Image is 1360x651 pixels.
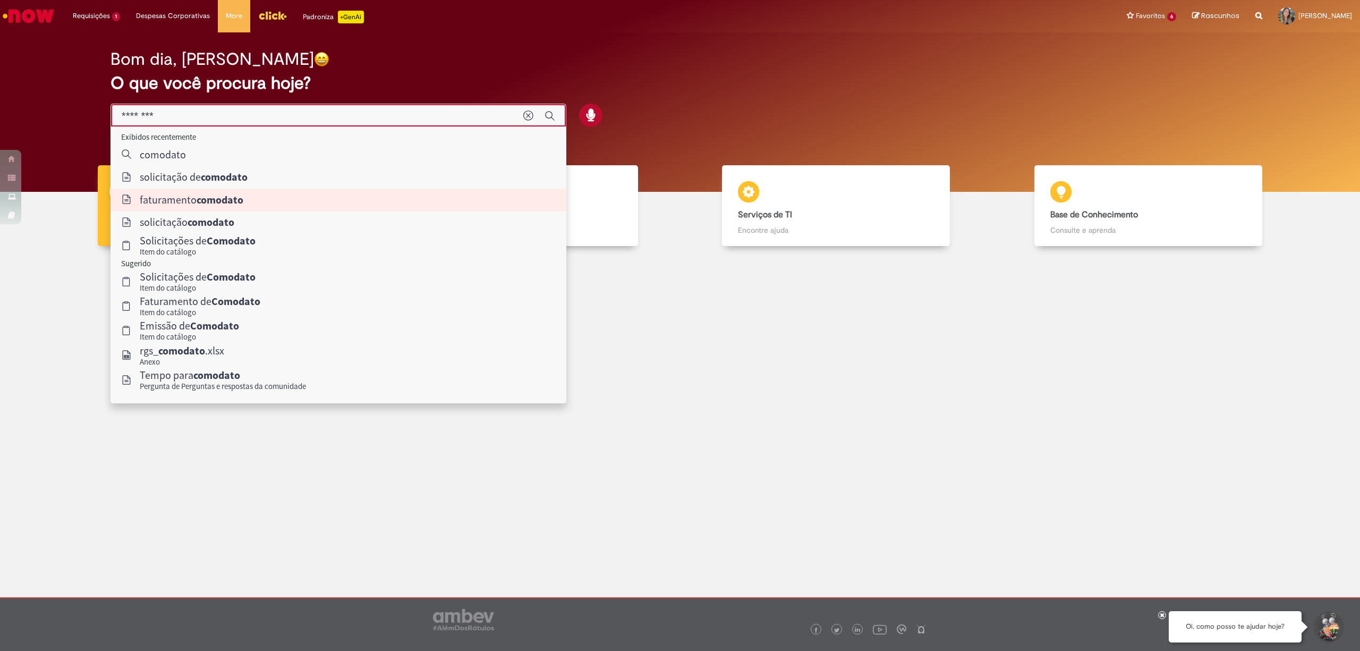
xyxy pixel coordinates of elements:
[303,11,364,23] div: Padroniza
[873,622,887,636] img: logo_footer_youtube.png
[1050,225,1246,235] p: Consulte e aprenda
[1050,209,1138,220] b: Base de Conhecimento
[136,11,210,21] span: Despesas Corporativas
[226,11,242,21] span: More
[258,7,287,23] img: click_logo_yellow_360x200.png
[738,225,934,235] p: Encontre ajuda
[834,628,839,633] img: logo_footer_twitter.png
[1192,11,1239,21] a: Rascunhos
[110,74,1249,92] h2: O que você procura hoje?
[897,624,906,634] img: logo_footer_workplace.png
[1169,611,1302,642] div: Oi, como posso te ajudar hoje?
[112,12,120,21] span: 1
[855,627,860,633] img: logo_footer_linkedin.png
[433,609,494,630] img: logo_footer_ambev_rotulo_gray.png
[338,11,364,23] p: +GenAi
[314,52,329,67] img: happy-face.png
[1167,12,1176,21] span: 6
[738,209,792,220] b: Serviços de TI
[1,5,56,27] img: ServiceNow
[110,50,314,69] h2: Bom dia, [PERSON_NAME]
[1298,11,1352,20] span: [PERSON_NAME]
[1136,11,1165,21] span: Favoritos
[1312,611,1344,643] button: Iniciar Conversa de Suporte
[73,11,110,21] span: Requisições
[813,628,819,633] img: logo_footer_facebook.png
[680,165,992,247] a: Serviços de TI Encontre ajuda
[916,624,926,634] img: logo_footer_naosei.png
[992,165,1305,247] a: Base de Conhecimento Consulte e aprenda
[56,165,368,247] a: Tirar dúvidas Tirar dúvidas com Lupi Assist e Gen Ai
[1201,11,1239,21] span: Rascunhos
